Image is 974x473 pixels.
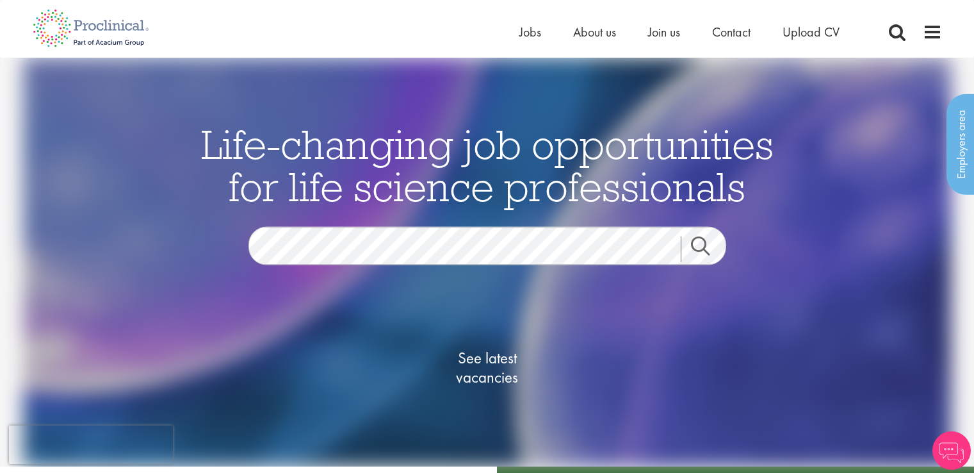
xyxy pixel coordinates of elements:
[201,118,774,212] span: Life-changing job opportunities for life science professionals
[783,24,840,40] a: Upload CV
[932,431,971,470] img: Chatbot
[23,58,952,467] img: candidate home
[712,24,751,40] a: Contact
[648,24,680,40] a: Join us
[9,426,173,464] iframe: reCAPTCHA
[423,348,551,386] span: See latest vacancies
[573,24,616,40] a: About us
[519,24,541,40] a: Jobs
[423,297,551,438] a: See latestvacancies
[681,236,736,261] a: Job search submit button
